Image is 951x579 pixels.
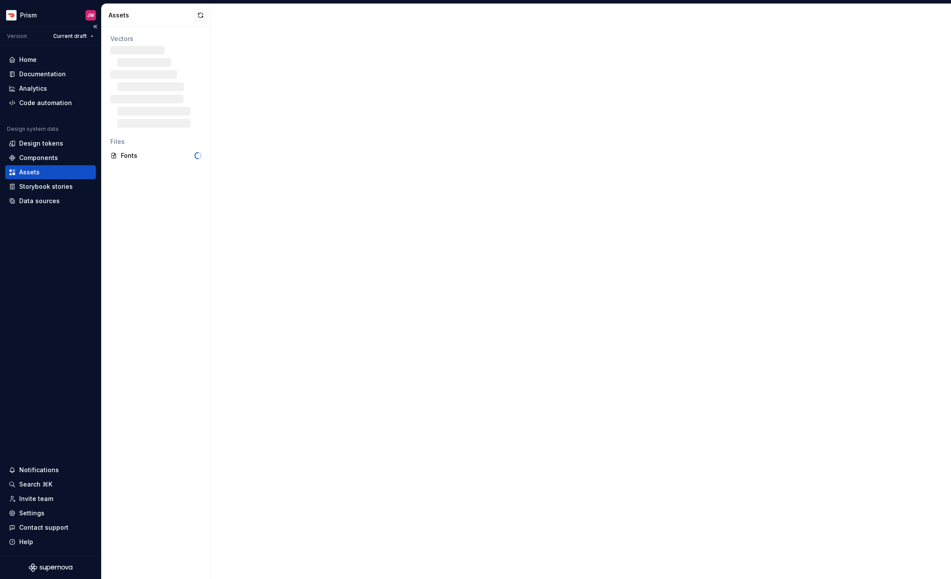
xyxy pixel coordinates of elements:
button: Current draft [49,30,98,42]
span: Current draft [53,33,87,40]
div: Files [110,137,201,146]
button: Help [5,535,96,549]
button: Contact support [5,521,96,535]
button: Collapse sidebar [89,20,101,33]
svg: Supernova Logo [29,563,72,572]
div: Notifications [19,466,59,474]
a: Code automation [5,96,96,110]
button: Notifications [5,463,96,477]
button: Search ⌘K [5,477,96,491]
a: Analytics [5,82,96,95]
div: Vectors [110,34,201,43]
button: PrismJW [2,6,99,24]
a: Components [5,151,96,165]
a: Fonts [107,149,205,163]
div: Home [19,55,37,64]
div: Analytics [19,84,47,93]
div: Invite team [19,494,53,503]
a: Home [5,53,96,67]
a: Design tokens [5,136,96,150]
a: Storybook stories [5,180,96,194]
div: Components [19,153,58,162]
div: Version [7,33,27,40]
div: Fonts [121,151,194,160]
div: Design tokens [19,139,63,148]
div: Storybook stories [19,182,73,191]
div: Assets [109,11,194,20]
div: Documentation [19,70,66,78]
div: Help [19,538,33,546]
a: Assets [5,165,96,179]
div: Settings [19,509,44,518]
div: JW [87,12,94,19]
div: Code automation [19,99,72,107]
div: Design system data [7,126,58,133]
a: Documentation [5,67,96,81]
a: Invite team [5,492,96,506]
img: bd52d190-91a7-4889-9e90-eccda45865b1.png [6,10,17,20]
a: Settings [5,506,96,520]
div: Search ⌘K [19,480,52,489]
a: Data sources [5,194,96,208]
div: Contact support [19,523,68,532]
div: Data sources [19,197,60,205]
div: Assets [19,168,40,177]
div: Prism [20,11,37,20]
